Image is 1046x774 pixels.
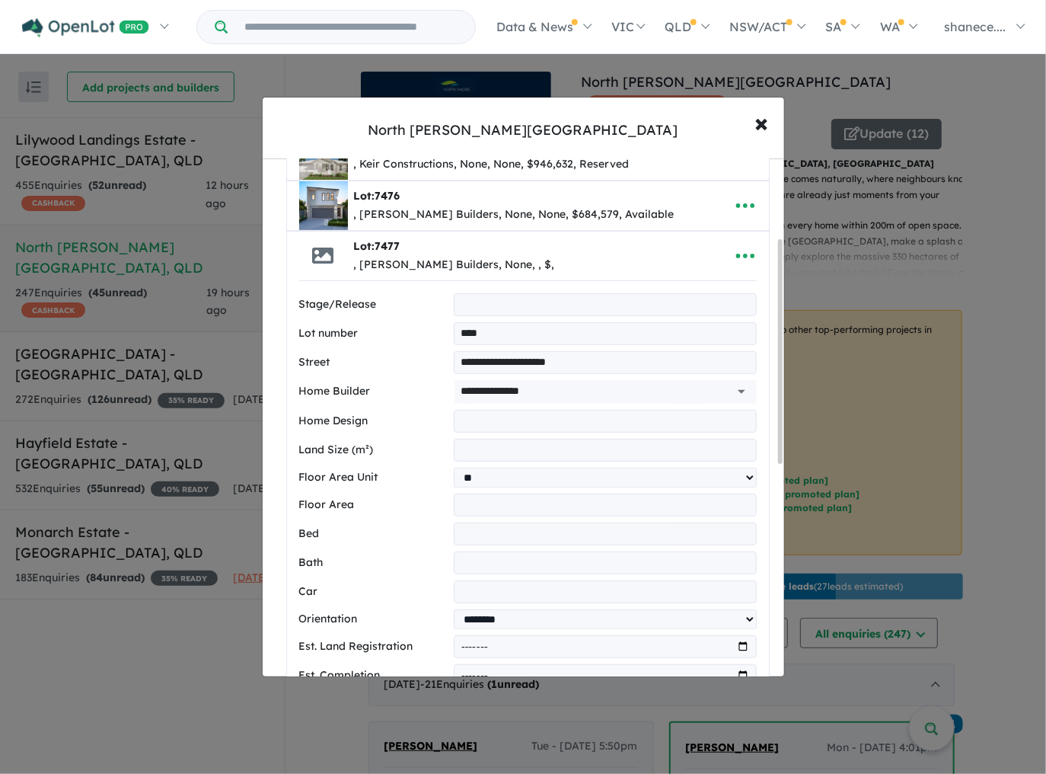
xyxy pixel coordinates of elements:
label: Bed [299,525,448,543]
button: Open [731,381,752,402]
label: Bath [299,554,448,572]
label: Floor Area [299,496,448,514]
img: Openlot PRO Logo White [22,18,149,37]
label: Car [299,583,448,601]
div: , [PERSON_NAME] Builders, None, , $, [354,256,555,274]
label: Lot number [299,325,448,343]
div: , [PERSON_NAME] Builders, None, None, $684,579, Available [354,206,674,224]
label: Street [299,353,448,372]
label: Est. Completion [299,667,448,685]
div: North [PERSON_NAME][GEOGRAPHIC_DATA] [368,120,678,140]
label: Home Builder [299,382,448,401]
b: Lot: [354,239,400,253]
label: Est. Land Registration [299,638,448,656]
span: 7476 [375,189,400,203]
span: × [755,106,769,139]
label: Land Size (m²) [299,441,448,459]
b: Lot: [354,189,400,203]
span: shanece.... [944,19,1006,34]
div: , Keir Constructions, None, None, $946,632, Reserved [354,155,630,174]
label: Stage/Release [299,296,448,314]
span: 7477 [375,239,400,253]
input: Try estate name, suburb, builder or developer [231,11,472,43]
label: Orientation [299,610,448,628]
img: North%20Shore%20-%20Burdell%20-%20Lot%207476___1760496197.jpg [299,181,348,230]
label: Floor Area Unit [299,469,448,487]
label: Home Design [299,412,448,430]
